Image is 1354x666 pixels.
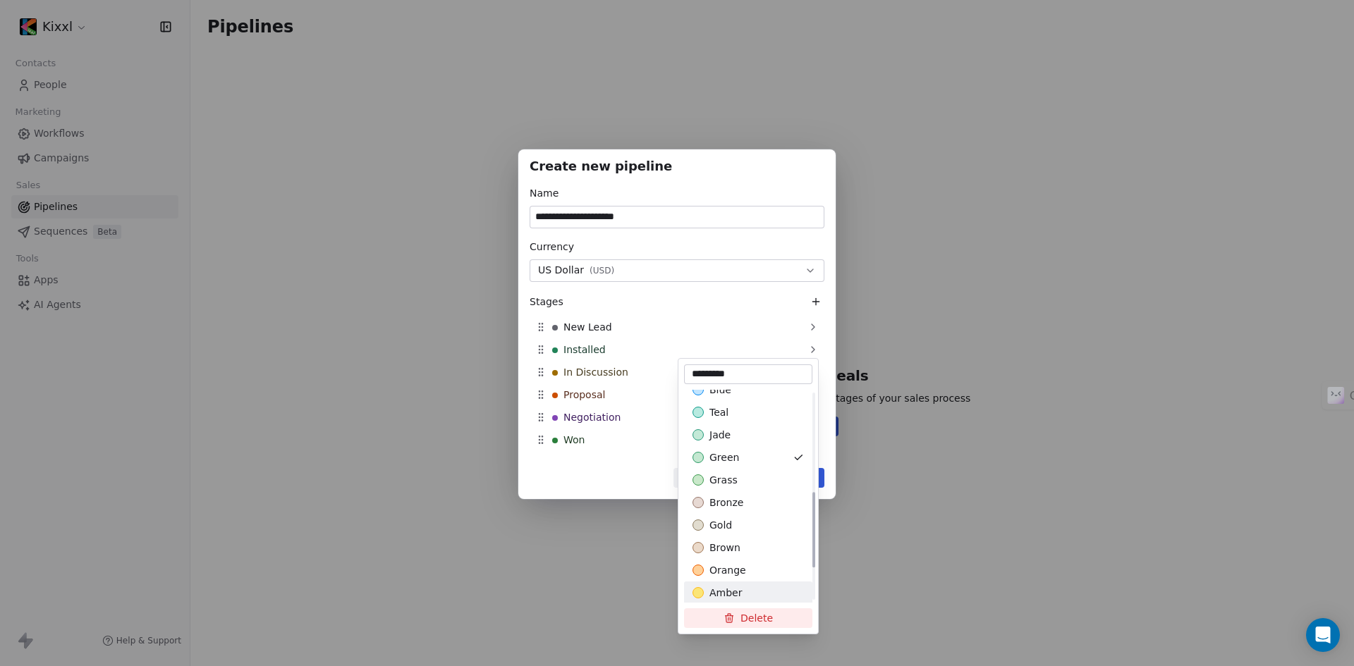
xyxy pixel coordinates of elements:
[709,586,742,600] span: amber
[709,450,739,464] span: green
[684,608,812,628] button: Delete
[709,473,738,487] span: grass
[709,541,740,555] span: brown
[709,518,732,532] span: gold
[709,383,731,397] span: blue
[709,563,746,577] span: orange
[709,495,743,510] span: bronze
[709,428,731,442] span: jade
[709,405,728,419] span: teal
